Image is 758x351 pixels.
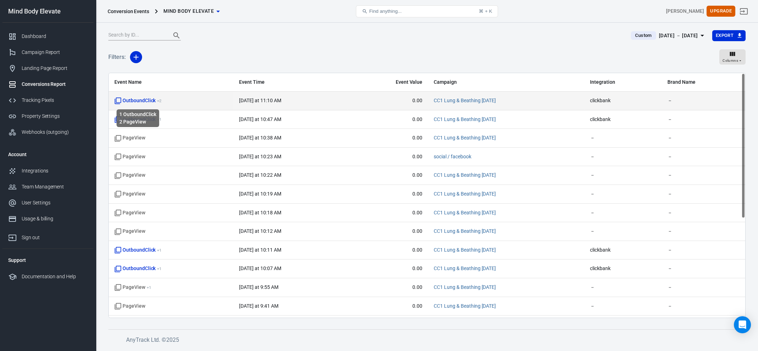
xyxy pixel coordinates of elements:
[434,97,496,104] span: CC1 Lung & Beathing 06.30.2025
[2,163,93,179] a: Integrations
[2,252,93,269] li: Support
[353,303,423,310] span: 0.00
[706,6,735,17] button: Upgrade
[239,210,281,215] time: 2025-08-21T10:18:24-04:00
[353,284,423,291] span: 0.00
[22,128,88,136] div: Webhooks (outgoing)
[114,247,162,254] span: OutboundClick
[239,98,281,103] time: 2025-08-21T11:10:28-04:00
[353,265,423,272] span: 0.00
[168,27,185,44] button: Search
[434,284,496,291] span: CC1 Lung & Beathing 06.30.2025
[22,49,88,56] div: Campaign Report
[667,191,740,198] span: －
[353,153,423,160] span: 0.00
[434,247,496,254] span: CC1 Lung & Beathing 06.30.2025
[590,303,656,310] span: －
[434,265,496,271] a: CC1 Lung & Beathing [DATE]
[239,303,278,309] time: 2025-08-21T09:41:12-04:00
[734,316,751,333] div: Open Intercom Messenger
[434,153,471,160] span: social / facebook
[590,97,656,104] span: clickbank
[590,209,656,216] span: －
[712,30,746,41] button: Export
[114,79,214,86] span: Event Name
[114,209,145,216] span: Standard event name
[590,191,656,198] span: －
[22,183,88,191] div: Team Management
[434,191,496,197] a: CC1 Lung & Beathing [DATE]
[667,247,740,254] span: －
[667,97,740,104] span: －
[434,247,496,253] a: CC1 Lung & Beathing [DATE]
[239,135,281,141] time: 2025-08-21T10:38:19-04:00
[2,8,93,15] div: Mind Body Elevate
[239,154,281,159] time: 2025-08-21T10:23:50-04:00
[479,9,492,14] div: ⌘ + K
[353,191,423,198] span: 0.00
[667,303,740,310] span: －
[109,73,745,318] div: scrollable content
[590,284,656,291] span: －
[114,191,145,198] span: Standard event name
[2,195,93,211] a: User Settings
[22,113,88,120] div: Property Settings
[590,172,656,179] span: －
[239,191,281,197] time: 2025-08-21T10:19:59-04:00
[667,265,740,272] span: －
[161,5,222,18] button: Mind Body Elevate
[2,60,93,76] a: Landing Page Report
[434,172,496,178] a: CC1 Lung & Beathing [DATE]
[590,116,656,123] span: clickbank
[114,265,162,272] span: OutboundClick
[719,49,746,65] button: Columns
[434,135,496,142] span: CC1 Lung & Beathing 06.30.2025
[114,116,162,123] span: OutboundClick
[722,57,738,64] span: Columns
[353,79,423,86] span: Event Value
[434,284,496,290] a: CC1 Lung & Beathing [DATE]
[590,79,656,86] span: Integration
[157,98,162,103] sup: + 2
[434,228,496,234] a: CC1 Lung & Beathing [DATE]
[108,46,126,68] h5: Filters:
[590,153,656,160] span: －
[667,153,740,160] span: －
[114,284,151,291] span: PageView
[22,273,88,280] div: Documentation and Help
[356,5,498,17] button: Find anything...⌘ + K
[632,32,654,39] span: Custom
[22,215,88,223] div: Usage & billing
[163,7,214,16] span: Mind Body Elevate
[239,228,281,234] time: 2025-08-21T10:12:53-04:00
[735,3,752,20] a: Sign out
[667,172,740,179] span: －
[119,118,156,126] li: 2 PageView
[590,135,656,142] span: －
[353,209,423,216] span: 0.00
[434,79,533,86] span: Campaign
[369,9,401,14] span: Find anything...
[353,247,423,254] span: 0.00
[157,266,162,271] sup: + 1
[2,211,93,227] a: Usage & billing
[239,265,281,271] time: 2025-08-21T10:07:17-04:00
[2,28,93,44] a: Dashboard
[667,209,740,216] span: －
[353,116,423,123] span: 0.00
[434,210,496,215] a: CC1 Lung & Beathing [DATE]
[590,228,656,235] span: －
[434,209,496,216] span: CC1 Lung & Beathing 06.30.2025
[667,116,740,123] span: －
[22,199,88,207] div: User Settings
[239,116,281,122] time: 2025-08-21T10:47:07-04:00
[353,135,423,142] span: 0.00
[239,172,281,178] time: 2025-08-21T10:22:30-04:00
[667,228,740,235] span: －
[625,30,712,42] button: Custom[DATE] － [DATE]
[434,265,496,272] span: CC1 Lung & Beathing 06.30.2025
[239,79,339,86] span: Event Time
[108,8,149,15] div: Conversion Events
[666,7,704,15] div: Account id: TuFLSxwH
[353,172,423,179] span: 0.00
